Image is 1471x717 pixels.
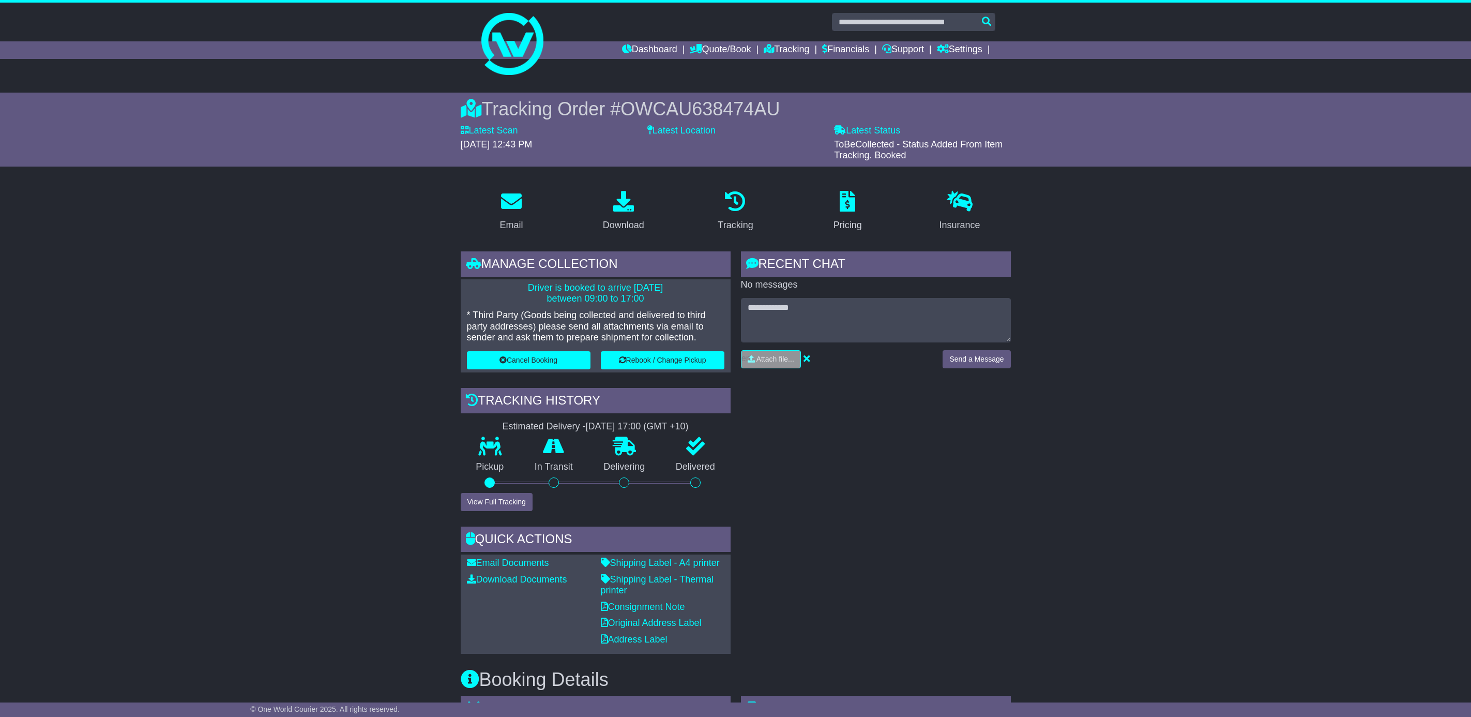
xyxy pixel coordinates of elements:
[711,187,760,236] a: Tracking
[499,218,523,232] div: Email
[937,41,982,59] a: Settings
[601,602,685,612] a: Consignment Note
[461,421,731,432] div: Estimated Delivery -
[601,634,668,645] a: Address Label
[461,139,533,150] span: [DATE] 12:43 PM
[461,251,731,279] div: Manage collection
[939,218,980,232] div: Insurance
[601,574,714,596] a: Shipping Label - Thermal printer
[467,310,724,343] p: * Third Party (Goods being collected and delivered to third party addresses) please send all atta...
[601,618,702,628] a: Original Address Label
[461,388,731,416] div: Tracking history
[461,98,1011,120] div: Tracking Order #
[461,669,1011,690] h3: Booking Details
[461,461,520,473] p: Pickup
[933,187,987,236] a: Insurance
[834,139,1003,161] span: ToBeCollected - Status Added From Item Tracking. Booked
[519,461,588,473] p: In Transit
[467,558,549,568] a: Email Documents
[588,461,661,473] p: Delivering
[601,351,724,369] button: Rebook / Change Pickup
[603,218,644,232] div: Download
[250,705,400,713] span: © One World Courier 2025. All rights reserved.
[461,125,518,137] label: Latest Scan
[833,218,862,232] div: Pricing
[827,187,869,236] a: Pricing
[690,41,751,59] a: Quote/Book
[461,493,533,511] button: View Full Tracking
[586,421,689,432] div: [DATE] 17:00 (GMT +10)
[601,558,720,568] a: Shipping Label - A4 printer
[622,41,677,59] a: Dashboard
[620,98,780,119] span: OWCAU638474AU
[822,41,869,59] a: Financials
[882,41,924,59] a: Support
[718,218,753,232] div: Tracking
[741,251,1011,279] div: RECENT CHAT
[467,282,724,305] p: Driver is booked to arrive [DATE] between 09:00 to 17:00
[741,279,1011,291] p: No messages
[493,187,529,236] a: Email
[834,125,900,137] label: Latest Status
[467,351,590,369] button: Cancel Booking
[467,574,567,585] a: Download Documents
[764,41,809,59] a: Tracking
[943,350,1010,368] button: Send a Message
[461,527,731,555] div: Quick Actions
[647,125,716,137] label: Latest Location
[660,461,731,473] p: Delivered
[596,187,651,236] a: Download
